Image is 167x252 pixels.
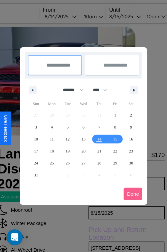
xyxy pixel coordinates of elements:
[107,133,123,145] button: 15
[107,121,123,133] button: 8
[97,145,101,157] span: 21
[60,133,75,145] button: 12
[81,145,86,157] span: 20
[114,121,116,133] span: 8
[28,157,44,169] button: 24
[107,157,123,169] button: 29
[50,145,54,157] span: 18
[60,99,75,109] span: Tue
[34,145,38,157] span: 17
[75,99,91,109] span: Wed
[81,133,86,145] span: 13
[92,133,107,145] button: 14
[44,121,59,133] button: 4
[92,121,107,133] button: 7
[28,145,44,157] button: 17
[7,229,23,245] div: Open Intercom Messenger
[28,133,44,145] button: 10
[129,157,133,169] span: 30
[28,99,44,109] span: Sun
[123,121,139,133] button: 9
[81,157,86,169] span: 27
[123,99,139,109] span: Sat
[75,121,91,133] button: 6
[34,157,38,169] span: 24
[66,157,70,169] span: 26
[66,145,70,157] span: 19
[92,145,107,157] button: 21
[129,133,133,145] span: 16
[130,109,132,121] span: 2
[66,133,70,145] span: 12
[107,99,123,109] span: Fri
[113,145,117,157] span: 22
[75,145,91,157] button: 20
[34,133,38,145] span: 10
[123,133,139,145] button: 16
[44,157,59,169] button: 25
[97,133,101,145] span: 14
[123,145,139,157] button: 23
[98,121,100,133] span: 7
[44,145,59,157] button: 18
[28,169,44,181] button: 31
[113,133,117,145] span: 15
[60,145,75,157] button: 19
[28,121,44,133] button: 3
[124,188,142,200] button: Done
[34,169,38,181] span: 31
[75,133,91,145] button: 13
[107,109,123,121] button: 1
[3,115,8,142] div: Give Feedback
[123,157,139,169] button: 30
[51,121,53,133] span: 4
[92,99,107,109] span: Thu
[67,121,69,133] span: 5
[113,157,117,169] span: 29
[107,145,123,157] button: 22
[35,121,37,133] span: 3
[44,99,59,109] span: Mon
[97,157,101,169] span: 28
[44,133,59,145] button: 11
[129,145,133,157] span: 23
[60,157,75,169] button: 26
[123,109,139,121] button: 2
[130,121,132,133] span: 9
[60,121,75,133] button: 5
[75,157,91,169] button: 27
[114,109,116,121] span: 1
[50,133,54,145] span: 11
[92,157,107,169] button: 28
[82,121,85,133] span: 6
[50,157,54,169] span: 25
